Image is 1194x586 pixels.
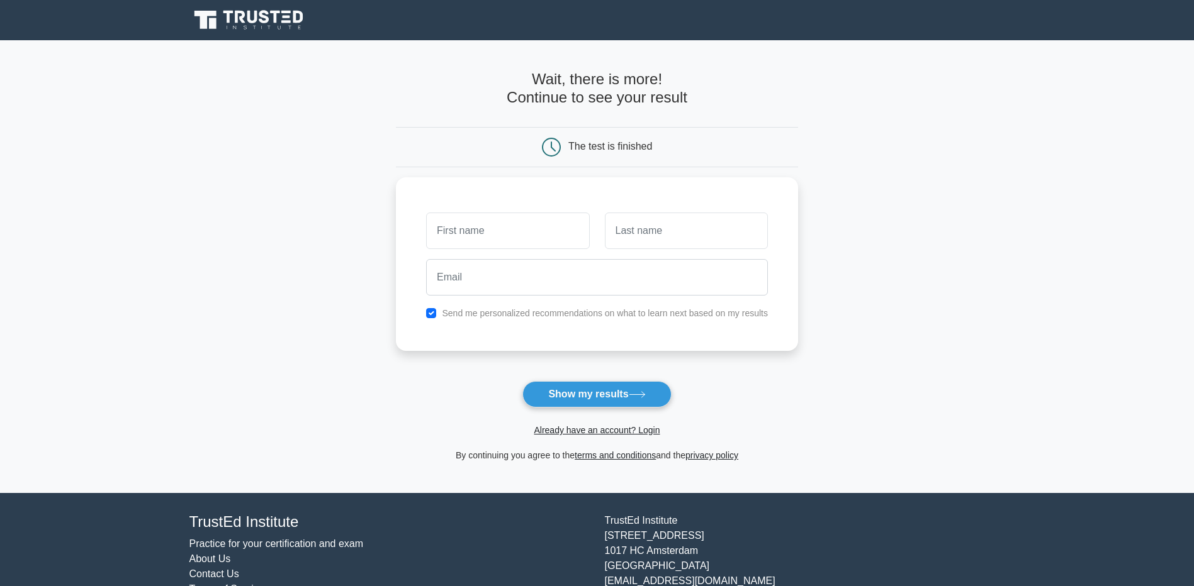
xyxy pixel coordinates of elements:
[568,141,652,152] div: The test is finished
[685,450,738,460] a: privacy policy
[189,568,239,579] a: Contact Us
[534,425,660,435] a: Already have an account? Login
[522,381,671,407] button: Show my results
[189,553,231,564] a: About Us
[396,70,798,107] h4: Wait, there is more! Continue to see your result
[189,538,364,549] a: Practice for your certification and exam
[426,259,768,296] input: Email
[442,308,768,318] label: Send me personalized recommendations on what to learn next based on my results
[605,213,768,249] input: Last name
[189,513,590,531] h4: TrustEd Institute
[575,450,656,460] a: terms and conditions
[426,213,589,249] input: First name
[388,448,806,463] div: By continuing you agree to the and the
